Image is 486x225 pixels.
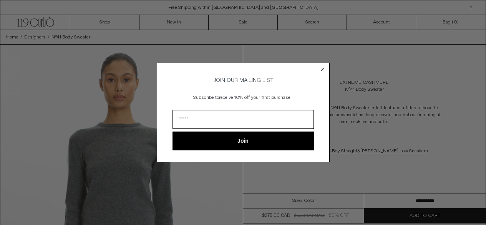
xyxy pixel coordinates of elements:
button: Close dialog [319,65,327,73]
span: JOIN OUR MAILING LIST [213,77,274,84]
button: Join [173,132,314,150]
span: receive 10% off your first purchase [219,95,290,101]
span: Subscribe to [193,95,219,101]
input: Email [173,110,314,129]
